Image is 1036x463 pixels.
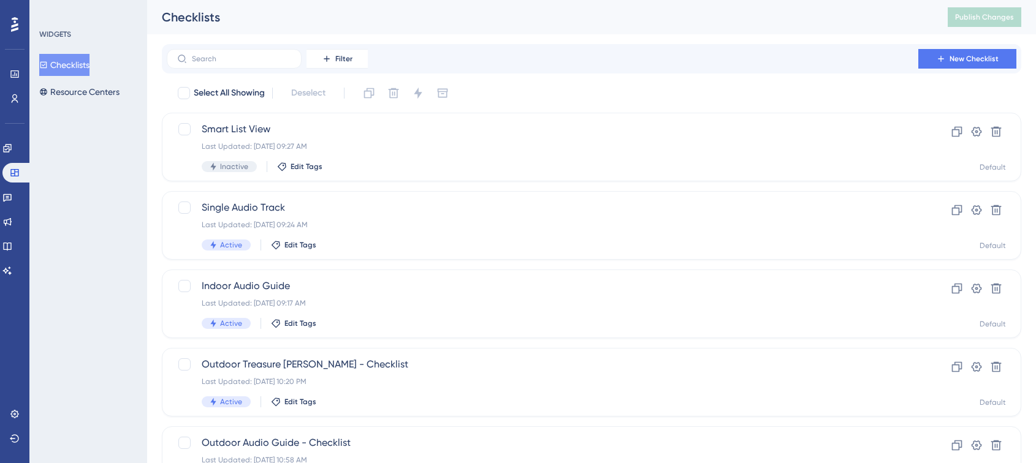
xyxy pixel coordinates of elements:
[948,7,1021,27] button: Publish Changes
[39,29,71,39] div: WIDGETS
[335,54,352,64] span: Filter
[202,200,883,215] span: Single Audio Track
[277,162,322,171] button: Edit Tags
[220,397,242,407] span: Active
[202,141,883,151] div: Last Updated: [DATE] 09:27 AM
[280,82,337,104] button: Deselect
[202,220,883,230] div: Last Updated: [DATE] 09:24 AM
[918,49,1016,69] button: New Checklist
[271,318,316,328] button: Edit Tags
[202,377,883,386] div: Last Updated: [DATE] 10:20 PM
[980,241,1006,250] div: Default
[202,122,883,137] span: Smart List View
[955,12,1014,22] span: Publish Changes
[194,86,265,100] span: Select All Showing
[202,279,883,293] span: Indoor Audio Guide
[220,318,242,328] span: Active
[284,318,316,328] span: Edit Tags
[980,397,1006,407] div: Default
[284,397,316,407] span: Edit Tags
[39,81,120,103] button: Resource Centers
[950,54,999,64] span: New Checklist
[202,298,883,308] div: Last Updated: [DATE] 09:17 AM
[220,240,242,250] span: Active
[162,9,917,26] div: Checklists
[271,240,316,250] button: Edit Tags
[202,435,883,450] span: Outdoor Audio Guide - Checklist
[192,55,291,63] input: Search
[220,162,248,171] span: Inactive
[271,397,316,407] button: Edit Tags
[291,86,326,100] span: Deselect
[980,162,1006,172] div: Default
[39,54,90,76] button: Checklists
[980,319,1006,329] div: Default
[291,162,322,171] span: Edit Tags
[202,357,883,372] span: Outdoor Treasure [PERSON_NAME] - Checklist
[307,49,368,69] button: Filter
[284,240,316,250] span: Edit Tags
